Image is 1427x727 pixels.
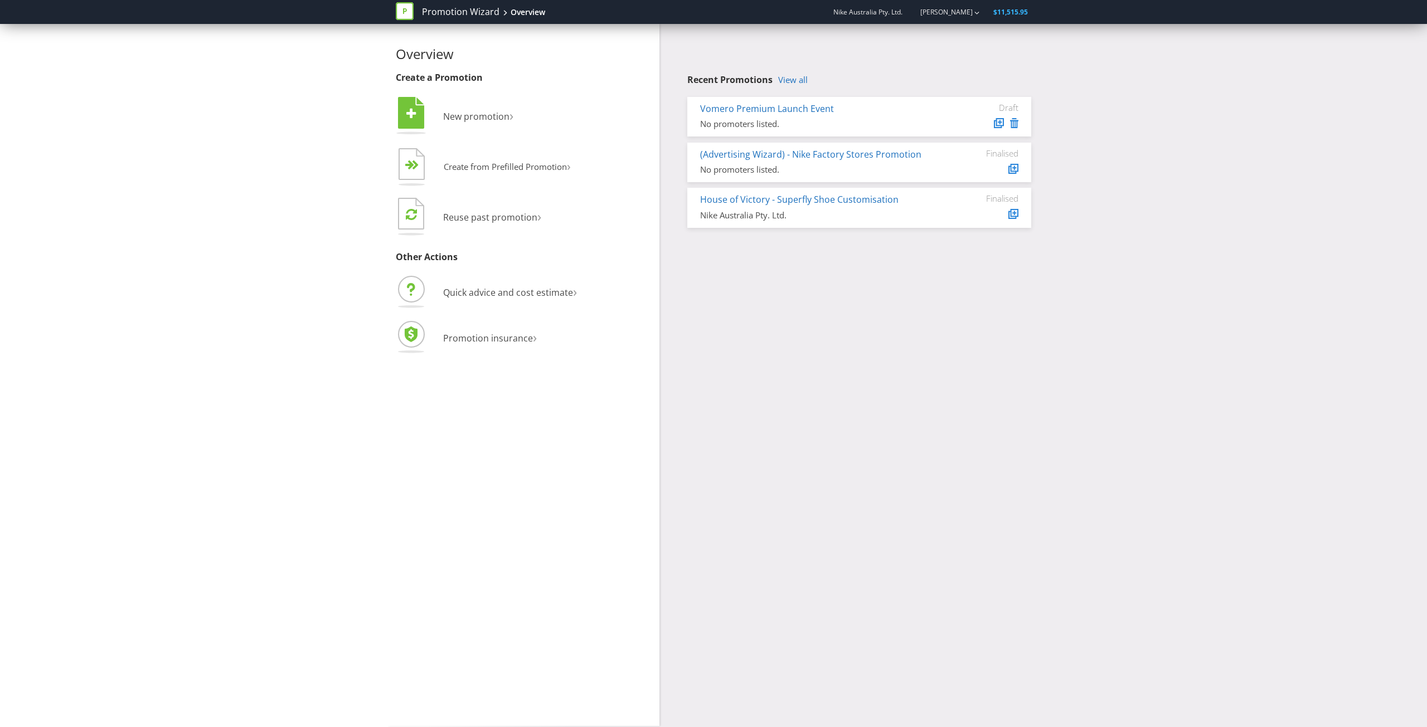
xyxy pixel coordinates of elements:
[509,106,513,124] span: ›
[396,332,537,344] a: Promotion insurance›
[396,145,571,190] button: Create from Prefilled Promotion›
[443,286,573,299] span: Quick advice and cost estimate
[700,164,935,175] div: No promoters listed.
[422,6,499,18] a: Promotion Wizard
[952,148,1018,158] div: Finalised
[396,286,577,299] a: Quick advice and cost estimate›
[700,118,935,130] div: No promoters listed.
[396,73,651,83] h3: Create a Promotion
[952,103,1018,113] div: Draft
[567,157,571,174] span: ›
[406,108,416,120] tspan: 
[511,7,545,18] div: Overview
[778,75,808,85] a: View all
[993,7,1028,17] span: $11,515.95
[443,211,537,223] span: Reuse past promotion
[533,328,537,346] span: ›
[537,207,541,225] span: ›
[443,110,509,123] span: New promotion
[700,103,834,115] a: Vomero Premium Launch Event
[412,160,419,170] tspan: 
[573,282,577,300] span: ›
[909,7,973,17] a: [PERSON_NAME]
[700,209,935,221] div: Nike Australia Pty. Ltd.
[443,332,533,344] span: Promotion insurance
[687,74,773,86] span: Recent Promotions
[396,47,651,61] h2: Overview
[406,208,417,221] tspan: 
[700,193,899,206] a: House of Victory - Superfly Shoe Customisation
[444,161,567,172] span: Create from Prefilled Promotion
[833,7,902,17] span: Nike Australia Pty. Ltd.
[396,252,651,262] h3: Other Actions
[952,193,1018,203] div: Finalised
[700,148,921,160] a: (Advertising Wizard) - Nike Factory Stores Promotion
